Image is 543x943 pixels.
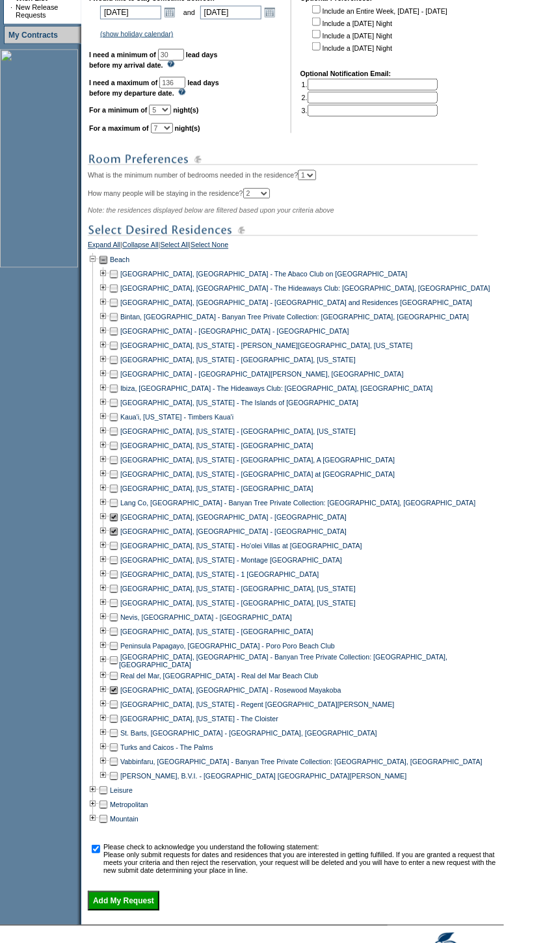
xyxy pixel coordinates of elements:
a: Peninsula Papagayo, [GEOGRAPHIC_DATA] - Poro Poro Beach Club [120,643,335,650]
b: lead days before my departure date. [89,79,219,97]
a: Open the calendar popup. [263,5,277,20]
a: [GEOGRAPHIC_DATA] - [GEOGRAPHIC_DATA] - [GEOGRAPHIC_DATA] [120,328,349,336]
a: [GEOGRAPHIC_DATA], [GEOGRAPHIC_DATA] - The Abaco Club on [GEOGRAPHIC_DATA] [120,271,408,278]
b: I need a minimum of [89,51,156,59]
a: [GEOGRAPHIC_DATA], [GEOGRAPHIC_DATA] - [GEOGRAPHIC_DATA] and Residences [GEOGRAPHIC_DATA] [120,299,472,307]
a: (show holiday calendar) [100,30,174,38]
a: [GEOGRAPHIC_DATA], [GEOGRAPHIC_DATA] - Banyan Tree Private Collection: [GEOGRAPHIC_DATA], [GEOGRA... [119,654,447,669]
td: Please check to acknowledge you understand the following statement: Please only submit requests f... [103,843,499,875]
a: [GEOGRAPHIC_DATA], [US_STATE] - [GEOGRAPHIC_DATA] [120,628,313,636]
a: Vabbinfaru, [GEOGRAPHIC_DATA] - Banyan Tree Private Collection: [GEOGRAPHIC_DATA], [GEOGRAPHIC_DATA] [120,758,483,766]
a: [GEOGRAPHIC_DATA], [GEOGRAPHIC_DATA] - [GEOGRAPHIC_DATA] [120,528,347,536]
a: New Release Requests [16,3,58,19]
a: [GEOGRAPHIC_DATA], [US_STATE] - [GEOGRAPHIC_DATA], [US_STATE] [120,600,356,607]
img: questionMark_lightBlue.gif [167,60,175,68]
a: [GEOGRAPHIC_DATA], [US_STATE] - Regent [GEOGRAPHIC_DATA][PERSON_NAME] [120,701,395,709]
input: Date format: M/D/Y. Shortcut keys: [T] for Today. [UP] or [.] for Next Day. [DOWN] or [,] for Pre... [100,6,161,20]
a: Select All [161,241,189,253]
b: lead days before my arrival date. [89,51,218,69]
a: [PERSON_NAME], B.V.I. - [GEOGRAPHIC_DATA] [GEOGRAPHIC_DATA][PERSON_NAME] [120,773,407,780]
a: Ibiza, [GEOGRAPHIC_DATA] - The Hideaways Club: [GEOGRAPHIC_DATA], [GEOGRAPHIC_DATA] [120,385,433,393]
a: [GEOGRAPHIC_DATA], [US_STATE] - [GEOGRAPHIC_DATA], A [GEOGRAPHIC_DATA] [120,457,395,464]
a: Metropolitan [110,801,148,809]
a: [GEOGRAPHIC_DATA], [GEOGRAPHIC_DATA] - The Hideaways Club: [GEOGRAPHIC_DATA], [GEOGRAPHIC_DATA] [120,285,490,293]
a: [GEOGRAPHIC_DATA], [US_STATE] - [GEOGRAPHIC_DATA] [120,485,313,493]
a: St. Barts, [GEOGRAPHIC_DATA] - [GEOGRAPHIC_DATA], [GEOGRAPHIC_DATA] [120,730,377,737]
div: | | | [88,241,501,253]
a: [GEOGRAPHIC_DATA], [GEOGRAPHIC_DATA] - Rosewood Mayakoba [120,687,341,695]
b: I need a maximum of [89,79,157,86]
b: Optional Notification Email: [300,70,391,77]
a: [GEOGRAPHIC_DATA], [US_STATE] - The Islands of [GEOGRAPHIC_DATA] [120,399,358,407]
td: Include an Entire Week, [DATE] - [DATE] Include a [DATE] Night Include a [DATE] Night Include a [... [310,3,447,60]
img: subTtlRoomPreferences.gif [88,152,478,168]
td: 3. [302,105,438,116]
td: and [181,3,197,21]
a: [GEOGRAPHIC_DATA], [US_STATE] - [PERSON_NAME][GEOGRAPHIC_DATA], [US_STATE] [120,342,413,350]
b: night(s) [175,124,200,132]
a: Expand All [88,241,120,253]
a: My Contracts [8,31,58,40]
a: Lang Co, [GEOGRAPHIC_DATA] - Banyan Tree Private Collection: [GEOGRAPHIC_DATA], [GEOGRAPHIC_DATA] [120,499,476,507]
input: Add My Request [88,892,159,911]
b: night(s) [173,106,198,114]
a: Mountain [110,816,139,823]
a: [GEOGRAPHIC_DATA], [US_STATE] - [GEOGRAPHIC_DATA], [US_STATE] [120,356,356,364]
td: · [10,3,14,19]
span: Note: the residences displayed below are filtered based upon your criteria above [88,207,334,215]
a: [GEOGRAPHIC_DATA], [US_STATE] - 1 [GEOGRAPHIC_DATA] [120,571,319,579]
a: [GEOGRAPHIC_DATA] - [GEOGRAPHIC_DATA][PERSON_NAME], [GEOGRAPHIC_DATA] [120,371,404,379]
a: [GEOGRAPHIC_DATA], [US_STATE] - The Cloister [120,715,278,723]
a: Bintan, [GEOGRAPHIC_DATA] - Banyan Tree Private Collection: [GEOGRAPHIC_DATA], [GEOGRAPHIC_DATA] [120,313,470,321]
a: Beach [110,256,129,264]
input: Date format: M/D/Y. Shortcut keys: [T] for Today. [UP] or [.] for Next Day. [DOWN] or [,] for Pre... [200,6,261,20]
a: Select None [191,241,228,253]
img: questionMark_lightBlue.gif [178,88,186,96]
a: Nevis, [GEOGRAPHIC_DATA] - [GEOGRAPHIC_DATA] [120,614,292,622]
a: [GEOGRAPHIC_DATA], [US_STATE] - Montage [GEOGRAPHIC_DATA] [120,557,342,564]
a: [GEOGRAPHIC_DATA], [US_STATE] - [GEOGRAPHIC_DATA], [US_STATE] [120,428,356,436]
a: [GEOGRAPHIC_DATA], [GEOGRAPHIC_DATA] - [GEOGRAPHIC_DATA] [120,514,347,522]
td: 2. [302,92,438,103]
a: Collapse All [122,241,159,253]
a: Open the calendar popup. [163,5,177,20]
b: For a maximum of [89,124,149,132]
a: Leisure [110,787,133,795]
a: [GEOGRAPHIC_DATA], [US_STATE] - Ho'olei Villas at [GEOGRAPHIC_DATA] [120,542,362,550]
a: [GEOGRAPHIC_DATA], [US_STATE] - [GEOGRAPHIC_DATA] [120,442,313,450]
a: [GEOGRAPHIC_DATA], [US_STATE] - [GEOGRAPHIC_DATA] at [GEOGRAPHIC_DATA] [120,471,395,479]
a: Real del Mar, [GEOGRAPHIC_DATA] - Real del Mar Beach Club [120,672,319,680]
td: 1. [302,79,438,90]
a: [GEOGRAPHIC_DATA], [US_STATE] - [GEOGRAPHIC_DATA], [US_STATE] [120,585,356,593]
b: For a minimum of [89,106,147,114]
a: Kaua'i, [US_STATE] - Timbers Kaua'i [120,414,233,421]
a: Turks and Caicos - The Palms [120,744,213,752]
